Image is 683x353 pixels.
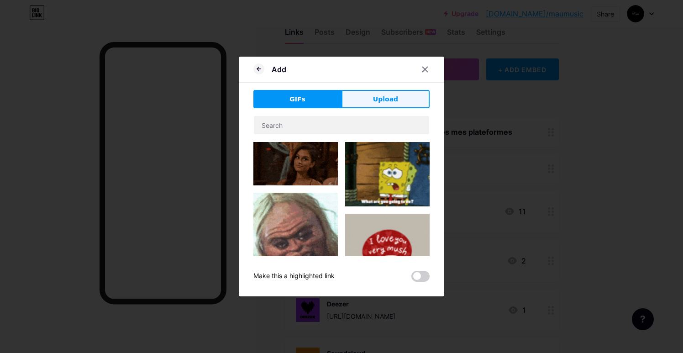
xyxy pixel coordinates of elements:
div: Add [272,64,286,75]
img: Gihpy [345,214,430,298]
button: Upload [341,90,430,108]
img: Gihpy [345,142,430,206]
span: Upload [373,95,398,104]
input: Search [254,116,429,134]
div: Make this a highlighted link [253,271,335,282]
button: GIFs [253,90,341,108]
img: Gihpy [253,193,338,277]
img: Gihpy [253,142,338,185]
span: GIFs [289,95,305,104]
